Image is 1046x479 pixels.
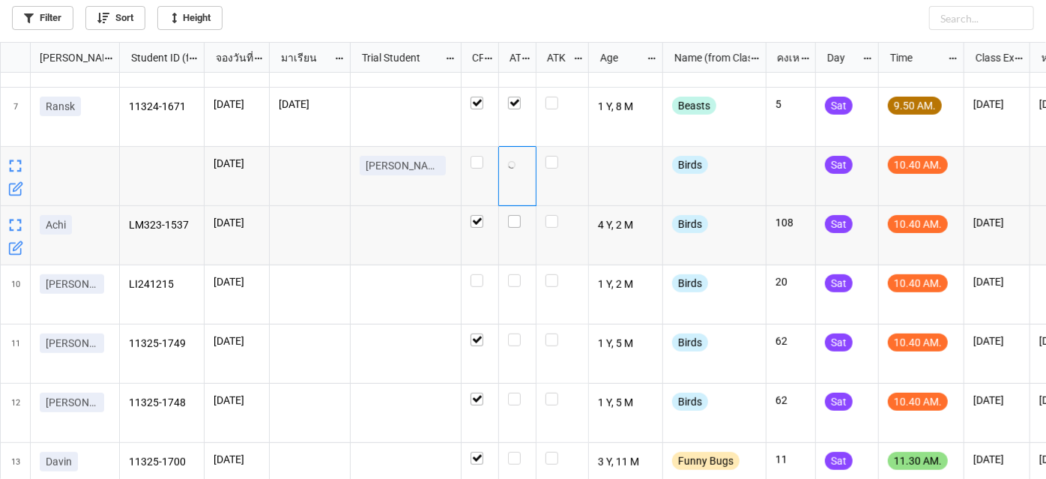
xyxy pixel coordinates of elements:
input: Search... [929,6,1034,30]
p: [DATE] [973,334,1021,349]
div: Student ID (from [PERSON_NAME] Name) [122,49,188,66]
div: Funny Bugs [672,452,740,470]
p: Ransk [46,99,75,114]
p: [PERSON_NAME] [46,395,98,410]
p: 1 Y, 2 M [598,274,654,295]
p: 62 [776,393,806,408]
p: [DATE] [214,334,260,349]
div: 10.40 AM. [888,215,948,233]
p: LI241215 [129,274,196,295]
p: [PERSON_NAME] [46,277,98,292]
div: 10.40 AM. [888,334,948,352]
p: LM323-1537 [129,215,196,236]
div: Day [818,49,863,66]
div: 9.50 AM. [888,97,942,115]
div: Sat [825,215,853,233]
p: [DATE] [973,215,1021,230]
div: 10.40 AM. [888,393,948,411]
div: Trial Student [353,49,444,66]
div: Sat [825,393,853,411]
div: Time [881,49,948,66]
div: Beasts [672,97,716,115]
a: Filter [12,6,73,30]
p: [DATE] [214,97,260,112]
p: [DATE] [279,97,341,112]
div: CF [463,49,484,66]
p: 62 [776,334,806,349]
p: [DATE] [973,393,1021,408]
p: 4 Y, 2 M [598,215,654,236]
div: Class Expiration [967,49,1015,66]
p: [DATE] [214,452,260,467]
p: [PERSON_NAME] [46,336,98,351]
p: 20 [776,274,806,289]
div: ATT [501,49,522,66]
p: Achi [46,217,66,232]
div: Birds [672,215,708,233]
p: 108 [776,215,806,230]
div: จองวันที่ [207,49,254,66]
p: [PERSON_NAME] [366,158,440,173]
a: Height [157,6,223,30]
div: Birds [672,274,708,292]
div: Sat [825,97,853,115]
p: [DATE] [973,274,1021,289]
div: Age [591,49,647,66]
span: 7 [13,88,18,146]
div: grid [1,43,120,73]
p: [DATE] [214,274,260,289]
div: Sat [825,334,853,352]
span: 11 [11,325,20,383]
p: 11325-1700 [129,452,196,473]
p: 11325-1749 [129,334,196,355]
div: มาเรียน [272,49,334,66]
p: [DATE] [973,97,1021,112]
p: [DATE] [973,452,1021,467]
p: 1 Y, 5 M [598,393,654,414]
div: คงเหลือ (from Nick Name) [768,49,799,66]
div: Sat [825,452,853,470]
div: Sat [825,274,853,292]
p: Davin [46,454,72,469]
span: 12 [11,384,20,442]
p: 3 Y, 11 M [598,452,654,473]
p: 5 [776,97,806,112]
div: Name (from Class) [665,49,750,66]
p: [DATE] [214,215,260,230]
div: Birds [672,393,708,411]
div: 11.30 AM. [888,452,948,470]
div: Birds [672,334,708,352]
div: 10.40 AM. [888,274,948,292]
p: 1 Y, 8 M [598,97,654,118]
span: 10 [11,265,20,324]
p: 1 Y, 5 M [598,334,654,355]
p: [DATE] [214,393,260,408]
p: 11324-1671 [129,97,196,118]
div: 10.40 AM. [888,156,948,174]
p: 11 [776,452,806,467]
div: Sat [825,156,853,174]
p: 11325-1748 [129,393,196,414]
p: [DATE] [214,156,260,171]
div: [PERSON_NAME] Name [31,49,103,66]
div: ATK [538,49,572,66]
div: Birds [672,156,708,174]
a: Sort [85,6,145,30]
